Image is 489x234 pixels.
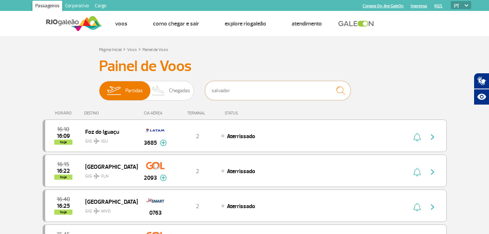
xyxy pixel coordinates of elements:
[92,1,109,12] a: Cargo
[196,168,199,175] span: 2
[85,162,132,171] span: [GEOGRAPHIC_DATA]
[428,203,437,211] img: seta-direita-painel-voo.svg
[474,73,489,105] div: Plugin de acessibilidade da Hand Talk.
[144,139,157,147] span: 3685
[85,127,132,136] span: Foz do Iguaçu
[413,133,421,141] img: sino-painel-voo.svg
[99,57,390,75] h3: Painel de Voos
[148,81,169,100] img: slider-desembarque
[153,20,199,27] a: Como chegar e sair
[227,133,255,140] span: Aterrissado
[142,47,168,52] a: Painel de Voos
[225,20,266,27] a: Explore RIOgaleão
[149,208,162,217] span: 0763
[94,173,100,179] img: destiny_airplane.svg
[94,208,100,214] img: destiny_airplane.svg
[474,89,489,105] button: Abrir recursos assistivos.
[57,168,70,173] span: 2025-09-26 16:22:25
[174,111,221,116] div: TERMINAL
[84,111,137,116] div: DESTINO
[227,203,255,210] span: Aterrissado
[85,169,132,180] span: GIG
[54,140,72,145] span: hoje
[221,111,280,116] div: STATUS
[57,127,69,132] span: 2025-09-26 16:10:00
[57,197,70,202] span: 2025-09-26 16:40:00
[123,45,126,53] a: >
[292,20,322,27] a: Atendimento
[196,133,199,140] span: 2
[363,4,403,8] a: Compra On-line GaleOn
[227,168,255,175] span: Aterrissado
[160,140,167,146] img: mais-info-painel-voo.svg
[434,4,442,8] a: RQS
[101,208,111,215] span: MVD
[57,133,70,139] span: 2025-09-26 16:09:05
[138,45,141,53] a: >
[160,175,167,181] img: mais-info-painel-voo.svg
[413,203,421,211] img: sino-painel-voo.svg
[85,197,132,206] span: [GEOGRAPHIC_DATA]
[45,111,84,116] div: HORÁRIO
[115,20,127,27] a: Voos
[137,111,174,116] div: CIA AÉREA
[411,4,427,8] a: Imprensa
[85,204,132,215] span: GIG
[85,134,132,145] span: GIG
[57,203,70,208] span: 2025-09-26 16:25:00
[413,168,421,176] img: sino-painel-voo.svg
[54,210,72,215] span: hoje
[169,81,190,100] span: Chegadas
[57,162,69,167] span: 2025-09-26 16:15:00
[94,138,100,144] img: destiny_airplane.svg
[101,173,109,180] span: FLN
[32,1,62,12] a: Passageiros
[144,173,157,182] span: 2093
[102,81,125,100] img: slider-embarque
[54,175,72,180] span: hoje
[474,73,489,89] button: Abrir tradutor de língua de sinais.
[428,168,437,176] img: seta-direita-painel-voo.svg
[125,81,143,100] span: Partidas
[196,203,199,210] span: 2
[205,81,351,100] input: Voo, cidade ou cia aérea
[428,133,437,141] img: seta-direita-painel-voo.svg
[127,47,137,52] a: Voos
[62,1,92,12] a: Corporativo
[99,47,122,52] a: Página Inicial
[101,138,108,145] span: IGU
